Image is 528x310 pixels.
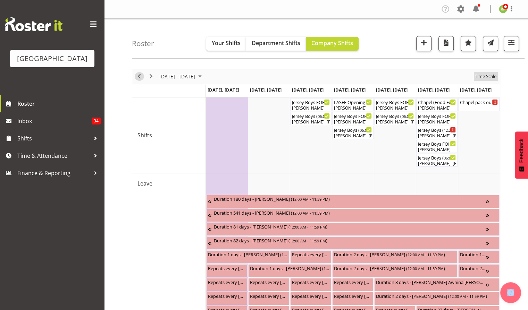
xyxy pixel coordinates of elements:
[158,72,205,81] button: September 2025
[474,72,497,81] span: Time Scale
[418,98,456,105] div: Chapel (Food Experience / Party) Cargo Shed ( )
[250,292,288,299] div: Repeats every [DATE], [DATE], [DATE], [DATE], [DATE], [DATE], [DATE] - [PERSON_NAME] ( )
[306,37,359,51] button: Company Shifts
[418,154,456,161] div: Jersey Boys ( )
[318,113,354,119] span: 06:00 PM - 10:10 PM
[206,209,500,222] div: Unavailability"s event - Duration 541 days - Thomas Bohanna Begin From Tuesday, July 8, 2025 at 1...
[212,39,241,47] span: Your Shifts
[334,278,372,285] div: Repeats every [DATE], [DATE], [DATE], [DATE], [DATE], [DATE], [DATE] - [PERSON_NAME] ( )
[214,237,486,244] div: Duration 82 days - [PERSON_NAME] ( )
[374,292,500,305] div: Unavailability"s event - Duration 2 days - Amy Duncanson Begin From Friday, September 26, 2025 at...
[206,278,248,291] div: Unavailability"s event - Repeats every monday, tuesday, saturday, sunday - Dion Stewart Begin Fro...
[5,17,62,31] img: Rosterit website logo
[418,87,450,93] span: [DATE], [DATE]
[146,72,156,81] button: Next
[458,250,500,264] div: Unavailability"s event - Duration 18 days - Renée Hewitt Begin From Sunday, September 28, 2025 at...
[17,168,90,178] span: Finance & Reporting
[292,105,330,111] div: [PERSON_NAME]
[418,126,456,133] div: Jersey Boys ( )
[376,119,414,125] div: [PERSON_NAME], [PERSON_NAME], [PERSON_NAME], [PERSON_NAME], [PERSON_NAME], [PERSON_NAME], [PERSON...
[418,133,456,139] div: [PERSON_NAME], [PERSON_NAME], [PERSON_NAME], [PERSON_NAME], [PERSON_NAME], [PERSON_NAME]
[206,223,500,236] div: Unavailability"s event - Duration 81 days - Grace Cavell Begin From Thursday, July 17, 2025 at 12...
[332,264,458,277] div: Unavailability"s event - Duration 2 days - Renée Hewitt Begin From Thursday, September 25, 2025 a...
[208,87,239,93] span: [DATE], [DATE]
[206,264,248,277] div: Unavailability"s event - Repeats every monday - Dillyn Shine Begin From Monday, September 22, 202...
[418,147,456,153] div: [PERSON_NAME]
[418,105,456,111] div: [PERSON_NAME]
[292,278,330,285] div: Repeats every [DATE], [DATE], [DATE], [DATE], [DATE], [DATE], [DATE] - [PERSON_NAME] ( )
[444,155,480,161] span: 06:00 PM - 11:59 PM
[418,161,456,167] div: [PERSON_NAME], [PERSON_NAME], [PERSON_NAME], [PERSON_NAME], [PERSON_NAME], [PERSON_NAME], [PERSON...
[290,278,332,291] div: Unavailability"s event - Repeats every monday, tuesday, wednesday, thursday, friday, saturday, su...
[290,112,332,125] div: Shifts"s event - Jersey Boys Begin From Wednesday, September 24, 2025 at 6:00:00 PM GMT+12:00 End...
[460,251,486,258] div: Duration 18 days - [PERSON_NAME] ( )
[334,87,366,93] span: [DATE], [DATE]
[214,223,486,230] div: Duration 81 days - [PERSON_NAME] ( )
[332,250,458,264] div: Unavailability"s event - Duration 2 days - Beana Badenhorst Begin From Thursday, September 25, 20...
[290,292,332,305] div: Unavailability"s event - Repeats every wednesday, thursday - Max Allan Begin From Wednesday, Sept...
[376,87,408,93] span: [DATE], [DATE]
[483,36,498,51] button: Send a list of all shifts for the selected filtered period to all rostered employees.
[290,224,326,230] span: 12:00 AM - 11:59 PM
[292,292,330,299] div: Repeats every [DATE], [DATE] - [PERSON_NAME] ( )
[246,37,306,51] button: Department Shifts
[416,36,431,51] button: Add a new shift
[214,195,486,202] div: Duration 180 days - [PERSON_NAME] ( )
[206,195,500,208] div: Unavailability"s event - Duration 180 days - Katrina Luca Begin From Friday, July 4, 2025 at 12:0...
[206,37,246,51] button: Your Shifts
[332,278,374,291] div: Unavailability"s event - Repeats every monday, tuesday, wednesday, thursday, friday, saturday, su...
[458,98,500,111] div: Shifts"s event - Chapel pack out Begin From Sunday, September 28, 2025 at 9:00:00 AM GMT+13:00 En...
[92,118,101,124] span: 34
[132,173,206,194] td: Leave resource
[17,150,90,161] span: Time & Attendance
[132,40,154,48] h4: Roster
[311,39,353,47] span: Company Shifts
[248,278,290,291] div: Unavailability"s event - Repeats every monday, tuesday, saturday, sunday - Dion Stewart Begin Fro...
[402,113,438,119] span: 06:00 PM - 10:10 PM
[334,126,372,133] div: Jersey Boys ( )
[461,36,476,51] button: Highlight an important date within the roster.
[444,127,480,133] span: 12:30 PM - 04:30 PM
[17,116,92,126] span: Inbox
[208,251,288,258] div: Duration 1 days - [PERSON_NAME] ( )
[133,69,145,84] div: previous period
[17,98,101,109] span: Roster
[332,112,374,125] div: Shifts"s event - Jersey Boys FOHM shift Begin From Thursday, September 25, 2025 at 5:15:00 PM GMT...
[408,252,444,257] span: 12:00 AM - 11:59 PM
[450,293,486,299] span: 12:00 AM - 11:59 PM
[418,119,456,125] div: [PERSON_NAME]
[460,87,492,93] span: [DATE], [DATE]
[518,138,525,163] span: Feedback
[292,112,330,119] div: Jersey Boys ( )
[376,112,414,119] div: Jersey Boys ( )
[248,292,290,305] div: Unavailability"s event - Repeats every monday, tuesday, wednesday, thursday, friday, saturday, su...
[252,39,300,47] span: Department Shifts
[208,292,246,299] div: Repeats every [DATE], [DATE], [DATE], [DATE], [DATE], [DATE], [DATE] - [PERSON_NAME] ( )
[507,289,514,296] img: help-xxl-2.png
[515,131,528,179] button: Feedback - Show survey
[290,250,332,264] div: Unavailability"s event - Repeats every wednesday - Fiona Macnab Begin From Wednesday, September 2...
[282,252,318,257] span: 12:00 AM - 11:59 PM
[324,266,360,271] span: 12:00 AM - 11:59 PM
[145,69,157,84] div: next period
[408,266,444,271] span: 12:00 AM - 11:59 PM
[474,72,498,81] button: Time Scale
[360,127,396,133] span: 06:00 PM - 10:10 PM
[334,133,372,139] div: [PERSON_NAME], [PERSON_NAME], [PERSON_NAME], [PERSON_NAME], [PERSON_NAME], [PERSON_NAME], [PERSON...
[460,98,498,105] div: Chapel pack out ( )
[376,292,498,299] div: Duration 2 days - [PERSON_NAME] ( )
[290,238,326,243] span: 12:00 AM - 11:59 PM
[499,5,507,13] img: richard-freeman9074.jpg
[376,278,486,285] div: Duration 3 days - [PERSON_NAME] Awhina [PERSON_NAME] ( )
[208,265,246,272] div: Repeats every [DATE] - [PERSON_NAME] ( )
[416,126,458,139] div: Shifts"s event - Jersey Boys Begin From Saturday, September 27, 2025 at 12:30:00 PM GMT+12:00 End...
[332,126,374,139] div: Shifts"s event - Jersey Boys Begin From Thursday, September 25, 2025 at 6:00:00 PM GMT+12:00 Ends...
[292,87,324,93] span: [DATE], [DATE]
[250,265,330,272] div: Duration 1 days - [PERSON_NAME] ( )
[159,72,196,81] span: [DATE] - [DATE]
[374,98,416,111] div: Shifts"s event - Jersey Boys FOHM shift Begin From Friday, September 26, 2025 at 5:15:00 PM GMT+1...
[334,251,456,258] div: Duration 2 days - [PERSON_NAME] ( )
[438,36,454,51] button: Download a PDF of the roster according to the set date range.
[132,97,206,173] td: Shifts resource
[214,209,486,216] div: Duration 541 days - [PERSON_NAME] ( )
